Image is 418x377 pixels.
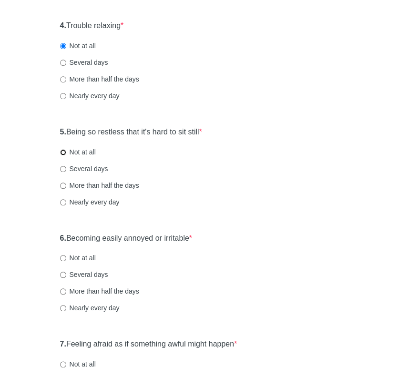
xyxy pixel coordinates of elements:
[60,128,66,136] strong: 5.
[60,93,66,99] input: Nearly every day
[60,74,139,84] label: More than half the days
[60,41,96,51] label: Not at all
[60,270,108,279] label: Several days
[60,303,120,313] label: Nearly every day
[60,147,96,157] label: Not at all
[60,58,108,67] label: Several days
[60,20,124,31] label: Trouble relaxing
[60,164,108,173] label: Several days
[60,21,66,30] strong: 4.
[60,199,66,205] input: Nearly every day
[60,60,66,66] input: Several days
[60,149,66,155] input: Not at all
[60,359,96,369] label: Not at all
[60,183,66,189] input: More than half the days
[60,43,66,49] input: Not at all
[60,166,66,172] input: Several days
[60,255,66,261] input: Not at all
[60,286,139,296] label: More than half the days
[60,234,66,242] strong: 6.
[60,91,120,101] label: Nearly every day
[60,361,66,367] input: Not at all
[60,305,66,311] input: Nearly every day
[60,340,66,348] strong: 7.
[60,288,66,295] input: More than half the days
[60,197,120,207] label: Nearly every day
[60,127,202,138] label: Being so restless that it's hard to sit still
[60,272,66,278] input: Several days
[60,76,66,82] input: More than half the days
[60,233,193,244] label: Becoming easily annoyed or irritable
[60,181,139,190] label: More than half the days
[60,253,96,263] label: Not at all
[60,339,237,350] label: Feeling afraid as if something awful might happen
